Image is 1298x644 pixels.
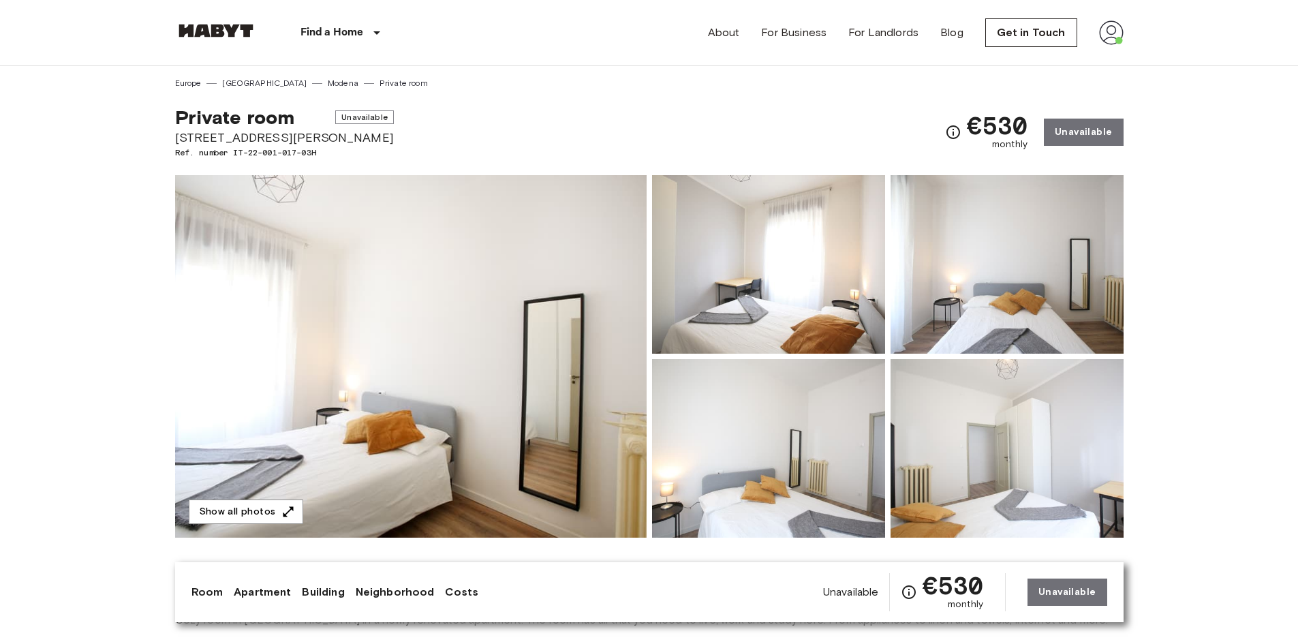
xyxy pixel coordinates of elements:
[380,77,428,89] a: Private room
[300,25,364,41] p: Find a Home
[891,359,1124,538] img: Picture of unit IT-22-001-017-03H
[823,585,879,600] span: Unavailable
[652,359,885,538] img: Picture of unit IT-22-001-017-03H
[175,106,295,129] span: Private room
[923,573,983,598] span: €530
[940,25,963,41] a: Blog
[945,124,961,140] svg: Check cost overview for full price breakdown. Please note that discounts apply to new joiners onl...
[328,77,358,89] a: Modena
[175,129,394,147] span: [STREET_ADDRESS][PERSON_NAME]
[848,25,918,41] a: For Landlords
[175,175,647,538] img: Marketing picture of unit IT-22-001-017-03H
[967,113,1027,138] span: €530
[652,175,885,354] img: Picture of unit IT-22-001-017-03H
[901,584,917,600] svg: Check cost overview for full price breakdown. Please note that discounts apply to new joiners onl...
[708,25,740,41] a: About
[234,584,291,600] a: Apartment
[445,584,478,600] a: Costs
[175,77,202,89] a: Europe
[222,77,307,89] a: [GEOGRAPHIC_DATA]
[302,584,344,600] a: Building
[175,147,394,159] span: Ref. number IT-22-001-017-03H
[1099,20,1124,45] img: avatar
[985,18,1077,47] a: Get in Touch
[335,110,394,124] span: Unavailable
[356,584,435,600] a: Neighborhood
[891,175,1124,354] img: Picture of unit IT-22-001-017-03H
[948,598,983,611] span: monthly
[761,25,826,41] a: For Business
[992,138,1027,151] span: monthly
[191,584,223,600] a: Room
[189,500,303,525] button: Show all photos
[175,24,257,37] img: Habyt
